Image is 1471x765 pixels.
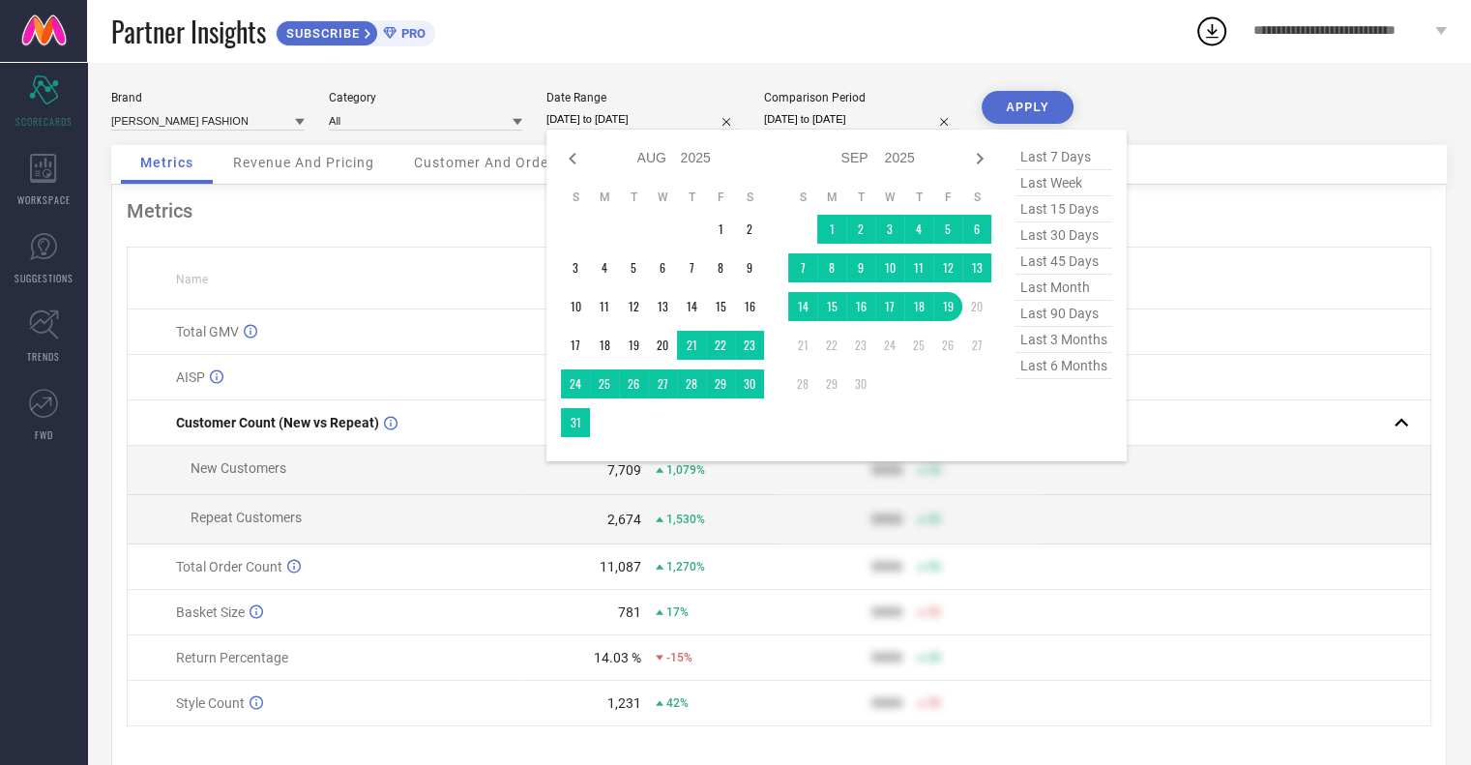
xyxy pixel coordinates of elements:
span: PRO [397,26,426,41]
span: Return Percentage [176,650,288,665]
td: Wed Sep 10 2025 [875,253,904,282]
span: last 7 days [1015,144,1112,170]
span: -15% [666,651,692,664]
td: Wed Sep 03 2025 [875,215,904,244]
td: Wed Aug 06 2025 [648,253,677,282]
span: Name [176,273,208,286]
span: last 6 months [1015,353,1112,379]
span: 50 [927,560,941,574]
span: 1,079% [666,463,705,477]
th: Saturday [735,190,764,205]
td: Sun Sep 21 2025 [788,331,817,360]
span: FWD [35,427,53,442]
div: 9999 [871,559,902,574]
td: Sun Sep 14 2025 [788,292,817,321]
div: 9999 [871,512,902,527]
td: Mon Sep 01 2025 [817,215,846,244]
span: New Customers [191,460,286,476]
td: Mon Sep 22 2025 [817,331,846,360]
div: 14.03 % [594,650,641,665]
td: Thu Aug 28 2025 [677,369,706,398]
div: Category [329,91,522,104]
div: Date Range [546,91,740,104]
td: Fri Sep 12 2025 [933,253,962,282]
span: 50 [927,651,941,664]
td: Sat Sep 13 2025 [962,253,991,282]
td: Thu Aug 21 2025 [677,331,706,360]
td: Wed Aug 20 2025 [648,331,677,360]
span: SUGGESTIONS [15,271,74,285]
td: Fri Aug 08 2025 [706,253,735,282]
td: Wed Sep 17 2025 [875,292,904,321]
td: Tue Sep 09 2025 [846,253,875,282]
td: Tue Sep 30 2025 [846,369,875,398]
div: 9999 [871,462,902,478]
th: Sunday [788,190,817,205]
div: Comparison Period [764,91,957,104]
td: Tue Aug 05 2025 [619,253,648,282]
div: 11,087 [600,559,641,574]
span: Total Order Count [176,559,282,574]
td: Sun Aug 03 2025 [561,253,590,282]
td: Mon Sep 29 2025 [817,369,846,398]
td: Thu Aug 14 2025 [677,292,706,321]
span: last week [1015,170,1112,196]
td: Sat Sep 06 2025 [962,215,991,244]
span: 50 [927,605,941,619]
span: last 3 months [1015,327,1112,353]
td: Sat Aug 02 2025 [735,215,764,244]
th: Tuesday [619,190,648,205]
div: Previous month [561,147,584,170]
span: 50 [927,696,941,710]
td: Fri Sep 19 2025 [933,292,962,321]
td: Sat Aug 16 2025 [735,292,764,321]
span: Repeat Customers [191,510,302,525]
td: Sat Sep 20 2025 [962,292,991,321]
td: Thu Sep 25 2025 [904,331,933,360]
div: 9999 [871,604,902,620]
td: Fri Aug 01 2025 [706,215,735,244]
td: Thu Aug 07 2025 [677,253,706,282]
input: Select comparison period [764,109,957,130]
span: 1,530% [666,513,705,526]
span: Revenue And Pricing [233,155,374,170]
span: Total GMV [176,324,239,339]
div: 9999 [871,650,902,665]
div: Metrics [127,199,1431,222]
td: Fri Aug 15 2025 [706,292,735,321]
span: Partner Insights [111,12,266,51]
span: WORKSPACE [17,192,71,207]
td: Sun Aug 10 2025 [561,292,590,321]
td: Tue Sep 16 2025 [846,292,875,321]
span: Customer Count (New vs Repeat) [176,415,379,430]
td: Sun Sep 07 2025 [788,253,817,282]
span: 1,270% [666,560,705,574]
span: Customer And Orders [414,155,562,170]
td: Sat Aug 23 2025 [735,331,764,360]
span: last 45 days [1015,249,1112,275]
div: 9999 [871,695,902,711]
td: Thu Sep 18 2025 [904,292,933,321]
div: 781 [618,604,641,620]
span: 42% [666,696,689,710]
td: Mon Aug 04 2025 [590,253,619,282]
td: Fri Aug 29 2025 [706,369,735,398]
span: SUBSCRIBE [277,26,365,41]
td: Sun Aug 17 2025 [561,331,590,360]
td: Mon Sep 08 2025 [817,253,846,282]
th: Friday [933,190,962,205]
input: Select date range [546,109,740,130]
span: last 15 days [1015,196,1112,222]
td: Sat Aug 30 2025 [735,369,764,398]
td: Mon Sep 15 2025 [817,292,846,321]
th: Sunday [561,190,590,205]
span: Metrics [140,155,193,170]
th: Tuesday [846,190,875,205]
span: last 30 days [1015,222,1112,249]
td: Mon Aug 11 2025 [590,292,619,321]
span: Style Count [176,695,245,711]
th: Saturday [962,190,991,205]
div: Open download list [1194,14,1229,48]
span: last 90 days [1015,301,1112,327]
div: 1,231 [607,695,641,711]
